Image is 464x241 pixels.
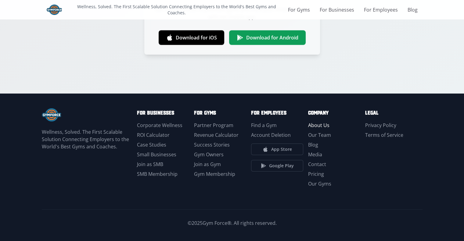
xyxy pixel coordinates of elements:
[47,5,62,15] img: Gym Force Logo
[308,132,331,138] a: Our Team
[308,108,360,117] h3: Company
[194,122,233,129] a: Partner Program
[365,132,403,138] a: Terms of Service
[365,122,396,129] a: Privacy Policy
[137,151,176,158] a: Small Businesses
[288,6,310,13] a: For Gyms
[159,30,224,45] a: Download for iOS
[251,122,277,129] a: Find a Gym
[194,141,230,148] a: Success Stories
[137,171,178,177] a: SMB Membership
[137,122,182,129] a: Corporate Wellness
[365,108,417,117] h3: Legal
[137,141,166,148] a: Case Studies
[194,151,224,158] a: Gym Owners
[194,108,246,117] h3: For Gyms
[308,161,326,168] a: Contact
[308,141,318,148] a: Blog
[308,180,331,187] a: Our Gyms
[251,160,303,172] a: Google Play
[194,161,221,168] a: Join as Gym
[364,6,398,13] a: For Employees
[229,30,306,45] a: Download for Android
[42,219,423,227] p: © 2025 Gym Force®. All rights reserved.
[308,171,324,177] a: Pricing
[137,161,163,168] a: Join as SMB
[320,6,354,13] a: For Businesses
[308,151,322,158] a: Media
[68,4,286,16] p: Wellness, Solved. The First Scalable Solution Connecting Employers to the World's Best Gyms and C...
[251,108,303,117] h3: For Employees
[251,144,303,155] a: App Store
[194,171,235,177] a: Gym Membership
[194,132,239,138] a: Revenue Calculator
[408,6,418,13] a: Blog
[42,108,61,122] img: Gym Force® Logo
[42,128,132,150] p: Wellness, Solved. The First Scalable Solution Connecting Employers to the World's Best Gyms and C...
[137,108,189,117] h3: For Businesses
[137,132,170,138] a: ROI Calculator
[251,132,291,138] a: Account Deletion
[308,122,329,129] a: About Us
